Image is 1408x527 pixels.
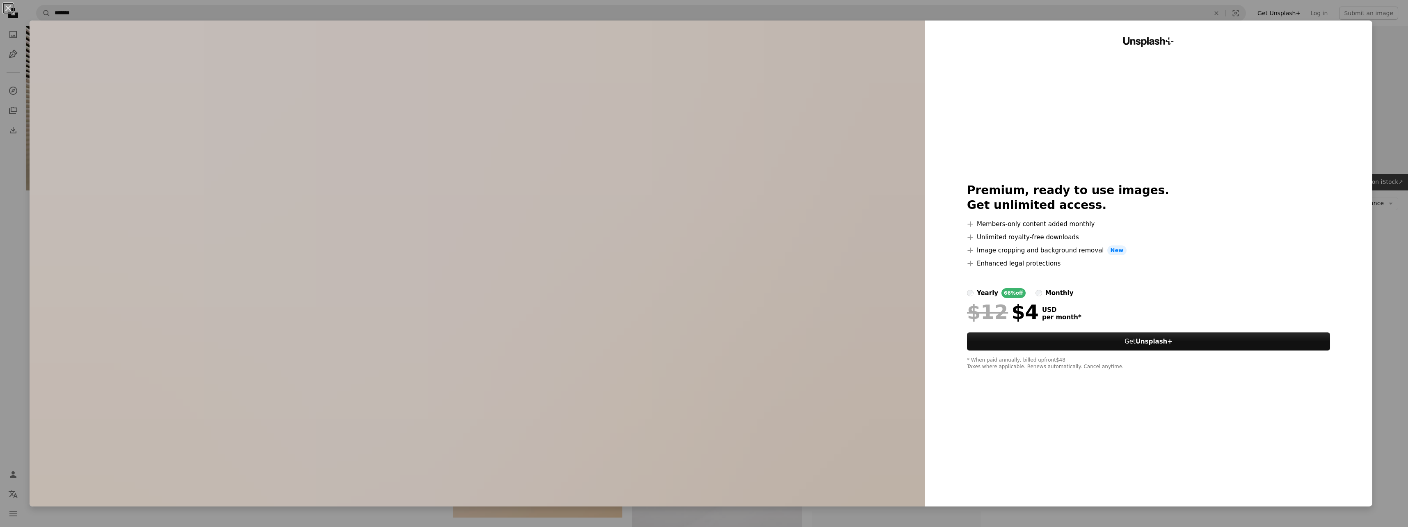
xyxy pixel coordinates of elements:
li: Image cropping and background removal [967,245,1330,255]
div: 66% off [1001,288,1026,298]
div: monthly [1045,288,1074,298]
span: USD [1042,306,1081,314]
div: yearly [977,288,998,298]
strong: Unsplash+ [1136,338,1173,345]
li: Members-only content added monthly [967,219,1330,229]
span: per month * [1042,314,1081,321]
span: New [1107,245,1127,255]
li: Enhanced legal protections [967,259,1330,268]
h2: Premium, ready to use images. Get unlimited access. [967,183,1330,213]
span: $12 [967,301,1008,323]
button: GetUnsplash+ [967,332,1330,351]
input: monthly [1035,290,1042,296]
div: * When paid annually, billed upfront $48 Taxes where applicable. Renews automatically. Cancel any... [967,357,1330,370]
input: yearly66%off [967,290,974,296]
div: $4 [967,301,1039,323]
li: Unlimited royalty-free downloads [967,232,1330,242]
